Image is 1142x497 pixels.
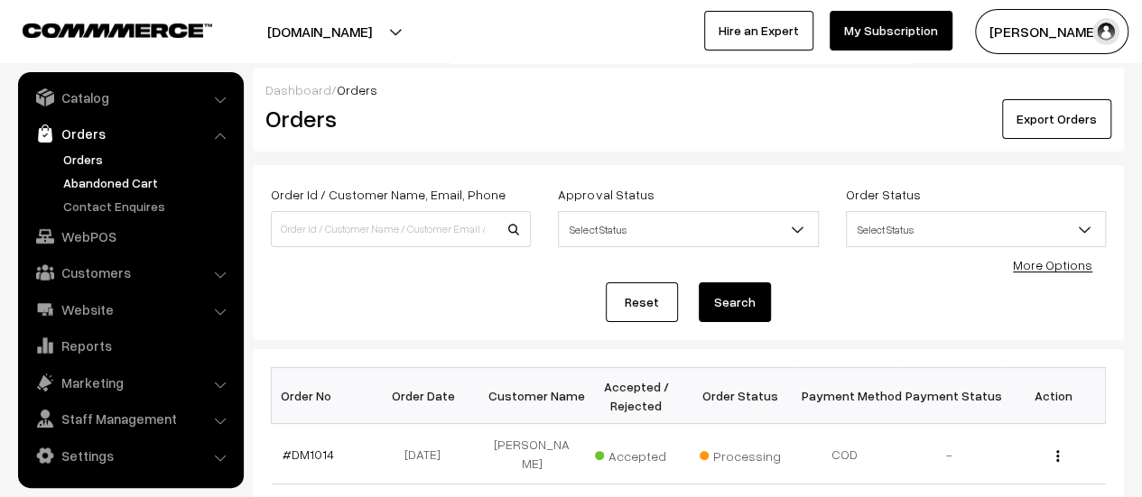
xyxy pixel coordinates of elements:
[830,11,952,51] a: My Subscription
[584,368,689,424] th: Accepted / Rejected
[1056,450,1059,462] img: Menu
[23,81,237,114] a: Catalog
[59,173,237,192] a: Abandoned Cart
[1013,257,1092,272] a: More Options
[23,220,237,253] a: WebPOS
[59,150,237,169] a: Orders
[23,256,237,289] a: Customers
[847,214,1105,245] span: Select Status
[23,402,237,435] a: Staff Management
[689,368,794,424] th: Order Status
[23,366,237,399] a: Marketing
[700,442,790,465] span: Processing
[846,185,921,204] label: Order Status
[897,424,1002,484] td: -
[59,197,237,216] a: Contact Enquires
[283,446,334,462] a: #DM1014
[23,329,237,362] a: Reports
[265,105,529,133] h2: Orders
[376,424,480,484] td: [DATE]
[595,442,685,465] span: Accepted
[23,23,212,37] img: COMMMERCE
[480,368,585,424] th: Customer Name
[793,424,897,484] td: COD
[271,211,531,247] input: Order Id / Customer Name / Customer Email / Customer Phone
[265,82,331,97] a: Dashboard
[23,117,237,150] a: Orders
[897,368,1002,424] th: Payment Status
[23,439,237,472] a: Settings
[1092,18,1119,45] img: user
[376,368,480,424] th: Order Date
[793,368,897,424] th: Payment Method
[1002,99,1111,139] button: Export Orders
[558,185,654,204] label: Approval Status
[846,211,1106,247] span: Select Status
[699,282,771,322] button: Search
[606,282,678,322] a: Reset
[23,18,181,40] a: COMMMERCE
[271,185,506,204] label: Order Id / Customer Name, Email, Phone
[559,214,817,245] span: Select Status
[1001,368,1106,424] th: Action
[480,424,585,484] td: [PERSON_NAME]
[272,368,376,424] th: Order No
[265,80,1111,99] div: /
[337,82,377,97] span: Orders
[558,211,818,247] span: Select Status
[204,9,435,54] button: [DOMAIN_NAME]
[23,293,237,326] a: Website
[704,11,813,51] a: Hire an Expert
[975,9,1128,54] button: [PERSON_NAME]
